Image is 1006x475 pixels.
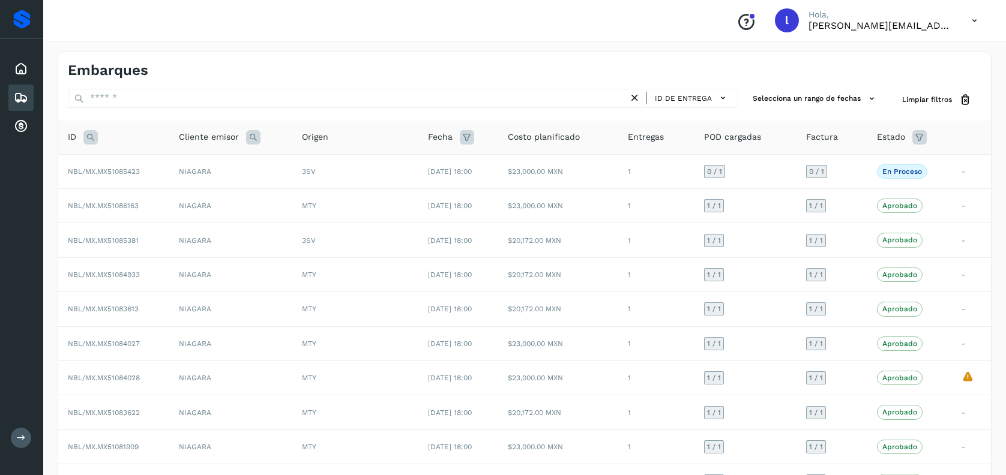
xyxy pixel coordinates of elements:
[893,89,981,111] button: Limpiar filtros
[302,408,316,417] span: MTY
[882,305,917,313] p: Aprobado
[952,189,991,223] td: -
[952,223,991,257] td: -
[68,305,139,313] span: NBL/MX.MX51083613
[169,223,292,257] td: NIAGARA
[618,429,694,464] td: 1
[169,292,292,326] td: NIAGARA
[882,270,917,279] p: Aprobado
[302,374,316,382] span: MTY
[618,154,694,188] td: 1
[707,271,721,278] span: 1 / 1
[809,340,823,347] span: 1 / 1
[809,271,823,278] span: 1 / 1
[428,202,472,210] span: [DATE] 18:00
[809,202,823,209] span: 1 / 1
[618,189,694,223] td: 1
[8,85,34,111] div: Embarques
[809,168,824,175] span: 0 / 1
[882,236,917,244] p: Aprobado
[704,131,761,143] span: POD cargadas
[498,395,618,429] td: $20,172.00 MXN
[882,202,917,210] p: Aprobado
[68,62,148,79] h4: Embarques
[707,305,721,312] span: 1 / 1
[882,443,917,451] p: Aprobado
[498,361,618,395] td: $23,000.00 MXN
[428,167,472,176] span: [DATE] 18:00
[707,168,722,175] span: 0 / 1
[68,408,140,417] span: NBL/MX.MX51083622
[882,408,917,416] p: Aprobado
[952,395,991,429] td: -
[68,131,76,143] span: ID
[707,409,721,416] span: 1 / 1
[809,443,823,450] span: 1 / 1
[809,374,823,381] span: 1 / 1
[169,257,292,291] td: NIAGARA
[68,339,140,348] span: NBL/MX.MX51084027
[498,429,618,464] td: $23,000.00 MXN
[707,202,721,209] span: 1 / 1
[902,94,952,105] span: Limpiar filtros
[68,236,139,245] span: NBL/MX.MX51085381
[952,326,991,360] td: -
[508,131,580,143] span: Costo planificado
[809,409,823,416] span: 1 / 1
[428,131,453,143] span: Fecha
[655,93,712,104] span: ID de entrega
[618,257,694,291] td: 1
[748,89,883,109] button: Selecciona un rango de fechas
[882,167,922,176] p: En proceso
[428,305,472,313] span: [DATE] 18:00
[302,202,316,210] span: MTY
[651,89,733,107] button: ID de entrega
[68,202,139,210] span: NBL/MX.MX51086163
[302,167,316,176] span: 3SV
[169,189,292,223] td: NIAGARA
[169,395,292,429] td: NIAGARA
[498,257,618,291] td: $20,172.00 MXN
[68,270,140,279] span: NBL/MX.MX51084933
[428,374,472,382] span: [DATE] 18:00
[8,56,34,82] div: Inicio
[428,236,472,245] span: [DATE] 18:00
[618,292,694,326] td: 1
[169,429,292,464] td: NIAGARA
[707,237,721,244] span: 1 / 1
[179,131,239,143] span: Cliente emisor
[169,326,292,360] td: NIAGARA
[618,223,694,257] td: 1
[809,237,823,244] span: 1 / 1
[428,270,472,279] span: [DATE] 18:00
[882,374,917,382] p: Aprobado
[68,374,140,382] span: NBL/MX.MX51084028
[302,131,328,143] span: Origen
[498,326,618,360] td: $23,000.00 MXN
[428,443,472,451] span: [DATE] 18:00
[618,395,694,429] td: 1
[428,339,472,348] span: [DATE] 18:00
[428,408,472,417] span: [DATE] 18:00
[707,374,721,381] span: 1 / 1
[169,361,292,395] td: NIAGARA
[882,339,917,348] p: Aprobado
[877,131,905,143] span: Estado
[302,339,316,348] span: MTY
[809,20,953,31] p: lorena.rojo@serviciosatc.com.mx
[809,305,823,312] span: 1 / 1
[707,443,721,450] span: 1 / 1
[498,292,618,326] td: $20,172.00 MXN
[68,167,140,176] span: NBL/MX.MX51085423
[618,361,694,395] td: 1
[707,340,721,347] span: 1 / 1
[302,443,316,451] span: MTY
[498,223,618,257] td: $20,172.00 MXN
[618,326,694,360] td: 1
[809,10,953,20] p: Hola,
[806,131,838,143] span: Factura
[498,154,618,188] td: $23,000.00 MXN
[68,443,139,451] span: NBL/MX.MX51081909
[8,113,34,140] div: Cuentas por cobrar
[952,154,991,188] td: -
